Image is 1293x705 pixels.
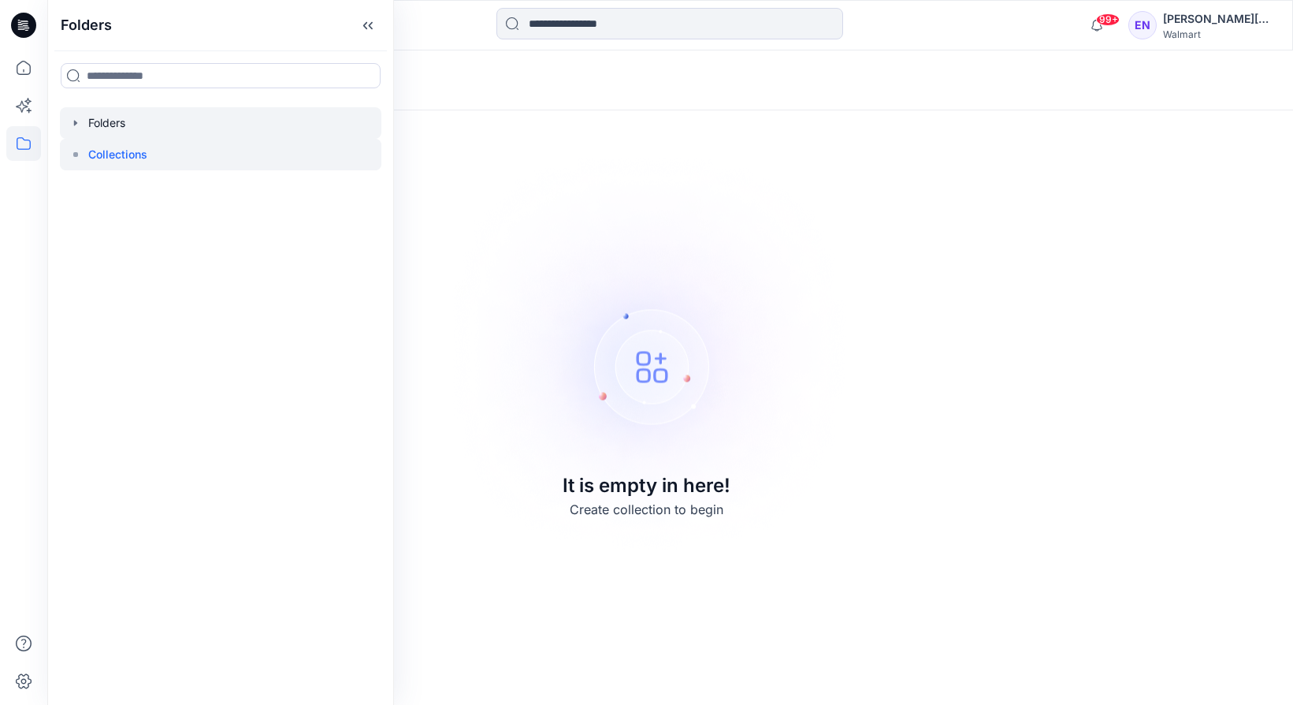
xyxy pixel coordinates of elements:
div: [PERSON_NAME][DATE] [1163,9,1273,28]
span: 99+ [1096,13,1120,26]
div: Walmart [1163,28,1273,40]
img: Empty collections page [427,132,867,573]
p: Collections [88,145,147,164]
div: EN [1128,11,1157,39]
p: It is empty in here! [563,471,730,499]
p: Create collection to begin [570,499,723,518]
